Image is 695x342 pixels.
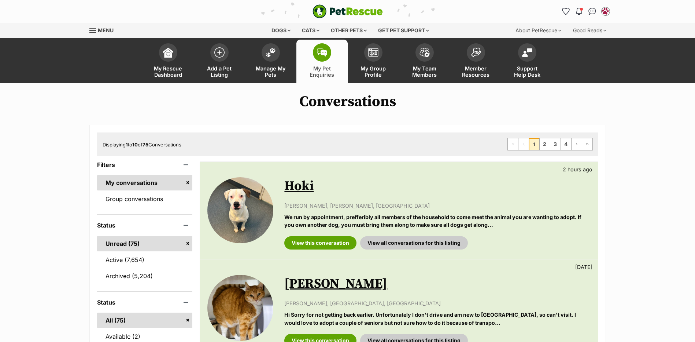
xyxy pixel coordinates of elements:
img: chat-41dd97257d64d25036548639549fe6c8038ab92f7586957e7f3b1b290dea8141.svg [588,8,596,15]
span: My Group Profile [357,65,390,78]
span: Menu [98,27,114,33]
span: Add a Pet Listing [203,65,236,78]
span: Previous page [518,138,529,150]
div: Cats [297,23,325,38]
p: [PERSON_NAME], [PERSON_NAME], [GEOGRAPHIC_DATA] [284,202,590,210]
a: Conversations [587,6,598,17]
span: Member Resources [459,65,492,78]
img: notifications-46538b983faf8c2785f20acdc204bb7945ddae34d4c08c2a6579f10ce5e182be.svg [576,8,582,15]
a: Member Resources [450,40,502,83]
img: Jenny [207,275,273,341]
img: add-pet-listing-icon-0afa8454b4691262ce3f59096e99ab1cd57d4a30225e0717b998d2c9b9846f56.svg [214,47,225,58]
span: Manage My Pets [254,65,287,78]
div: Good Reads [568,23,611,38]
a: My Group Profile [348,40,399,83]
a: Favourites [560,6,572,17]
span: Displaying to of Conversations [103,142,181,148]
strong: 1 [126,142,128,148]
strong: 10 [132,142,138,148]
div: Get pet support [373,23,434,38]
img: Ballarat Animal Shelter profile pic [602,8,609,15]
a: All (75) [97,313,193,328]
p: 2 hours ago [563,165,592,173]
header: Status [97,222,193,229]
a: [PERSON_NAME] [284,276,387,292]
div: Dogs [266,23,296,38]
header: Filters [97,161,193,168]
strong: 75 [143,142,148,148]
span: Support Help Desk [511,65,544,78]
a: PetRescue [313,4,383,18]
img: manage-my-pets-icon-02211641906a0b7f246fdf0571729dbe1e7629f14944591b6c1af311fb30b64b.svg [266,48,276,57]
img: group-profile-icon-3fa3cf56718a62981997c0bc7e787c4b2cf8bcc04b72c1350f741eb67cf2f40e.svg [368,48,378,57]
a: Support Help Desk [502,40,553,83]
img: team-members-icon-5396bd8760b3fe7c0b43da4ab00e1e3bb1a5d9ba89233759b79545d2d3fc5d0d.svg [419,48,430,57]
p: [PERSON_NAME], [GEOGRAPHIC_DATA], [GEOGRAPHIC_DATA] [284,299,590,307]
img: logo-e224e6f780fb5917bec1dbf3a21bbac754714ae5b6737aabdf751b685950b380.svg [313,4,383,18]
img: dashboard-icon-eb2f2d2d3e046f16d808141f083e7271f6b2e854fb5c12c21221c1fb7104beca.svg [163,47,173,58]
a: Page 4 [561,138,571,150]
a: Manage My Pets [245,40,296,83]
a: Add a Pet Listing [194,40,245,83]
a: Archived (5,204) [97,268,193,284]
nav: Pagination [507,138,593,150]
img: pet-enquiries-icon-7e3ad2cf08bfb03b45e93fb7055b45f3efa6380592205ae92323e6603595dc1f.svg [317,48,327,57]
a: My Team Members [399,40,450,83]
button: My account [600,6,611,17]
span: Page 1 [529,138,539,150]
p: [DATE] [575,263,592,271]
a: Menu [89,23,119,36]
a: Hoki [284,178,314,194]
span: My Team Members [408,65,441,78]
p: Hi Sorry for not getting back earlier. Unfortunately I don't drive and am new to [GEOGRAPHIC_DATA... [284,311,590,327]
img: help-desk-icon-fdf02630f3aa405de69fd3d07c3f3aa587a6932b1a1747fa1d2bba05be0121f9.svg [522,48,532,57]
a: Next page [572,138,582,150]
a: My conversations [97,175,193,190]
div: Other pets [326,23,372,38]
a: View all conversations for this listing [360,236,468,250]
a: My Rescue Dashboard [143,40,194,83]
ul: Account quick links [560,6,611,17]
a: Page 2 [540,138,550,150]
span: My Rescue Dashboard [152,65,185,78]
div: About PetRescue [510,23,566,38]
header: Status [97,299,193,306]
span: First page [508,138,518,150]
a: Active (7,654) [97,252,193,268]
a: Group conversations [97,191,193,207]
img: Hoki [207,177,273,243]
button: Notifications [573,6,585,17]
span: My Pet Enquiries [306,65,339,78]
a: Unread (75) [97,236,193,251]
a: Last page [582,138,592,150]
a: View this conversation [284,236,356,250]
img: member-resources-icon-8e73f808a243e03378d46382f2149f9095a855e16c252ad45f914b54edf8863c.svg [471,47,481,57]
a: My Pet Enquiries [296,40,348,83]
a: Page 3 [550,138,561,150]
p: We run by appointment, prefferibly all members of the household to come meet the animal you are w... [284,213,590,229]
